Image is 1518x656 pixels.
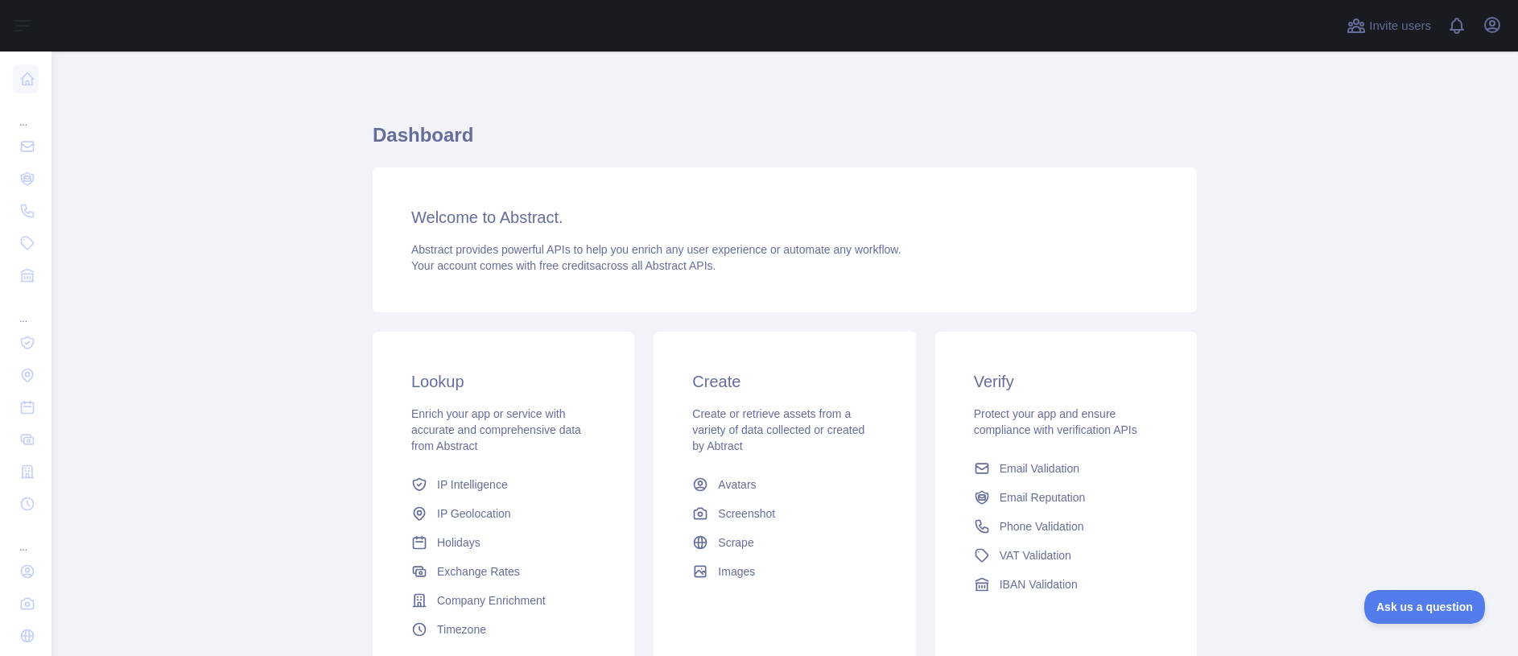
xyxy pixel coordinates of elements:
[718,505,775,522] span: Screenshot
[411,407,581,452] span: Enrich your app or service with accurate and comprehensive data from Abstract
[13,293,39,325] div: ...
[437,477,508,493] span: IP Intelligence
[1000,576,1078,592] span: IBAN Validation
[718,563,755,580] span: Images
[411,259,716,272] span: Your account comes with across all Abstract APIs.
[405,557,602,586] a: Exchange Rates
[967,570,1165,599] a: IBAN Validation
[718,477,756,493] span: Avatars
[1000,518,1084,534] span: Phone Validation
[437,563,520,580] span: Exchange Rates
[411,206,1158,229] h3: Welcome to Abstract.
[437,621,486,637] span: Timezone
[405,470,602,499] a: IP Intelligence
[539,259,595,272] span: free credits
[437,534,481,551] span: Holidays
[692,370,877,393] h3: Create
[405,615,602,644] a: Timezone
[373,122,1197,161] h1: Dashboard
[405,586,602,615] a: Company Enrichment
[967,541,1165,570] a: VAT Validation
[686,557,883,586] a: Images
[718,534,753,551] span: Scrape
[13,97,39,129] div: ...
[1000,460,1079,477] span: Email Validation
[1364,590,1486,624] iframe: Toggle Customer Support
[1369,17,1431,35] span: Invite users
[411,243,901,256] span: Abstract provides powerful APIs to help you enrich any user experience or automate any workflow.
[967,483,1165,512] a: Email Reputation
[686,528,883,557] a: Scrape
[405,499,602,528] a: IP Geolocation
[411,370,596,393] h3: Lookup
[437,592,546,609] span: Company Enrichment
[692,407,864,452] span: Create or retrieve assets from a variety of data collected or created by Abtract
[974,370,1158,393] h3: Verify
[974,407,1137,436] span: Protect your app and ensure compliance with verification APIs
[967,512,1165,541] a: Phone Validation
[13,522,39,554] div: ...
[967,454,1165,483] a: Email Validation
[437,505,511,522] span: IP Geolocation
[1000,547,1071,563] span: VAT Validation
[686,499,883,528] a: Screenshot
[1000,489,1086,505] span: Email Reputation
[686,470,883,499] a: Avatars
[405,528,602,557] a: Holidays
[1343,13,1434,39] button: Invite users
